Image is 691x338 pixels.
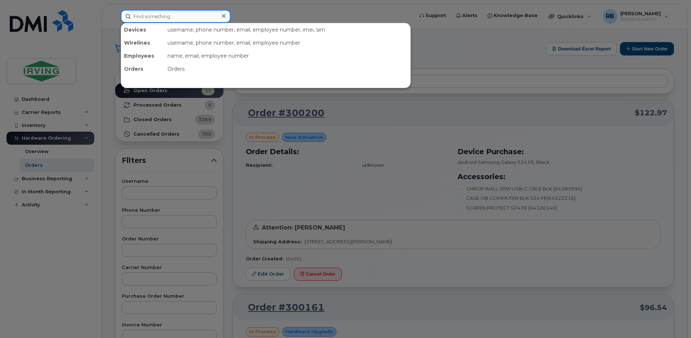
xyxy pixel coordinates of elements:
[121,36,165,49] div: Wirelines
[121,23,165,36] div: Devices
[121,49,165,62] div: Employees
[165,23,410,36] div: username, phone number, email, employee number, imei, sim
[165,62,410,75] div: Orders
[121,62,165,75] div: Orders
[165,49,410,62] div: name, email, employee number
[165,36,410,49] div: username, phone number, email, employee number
